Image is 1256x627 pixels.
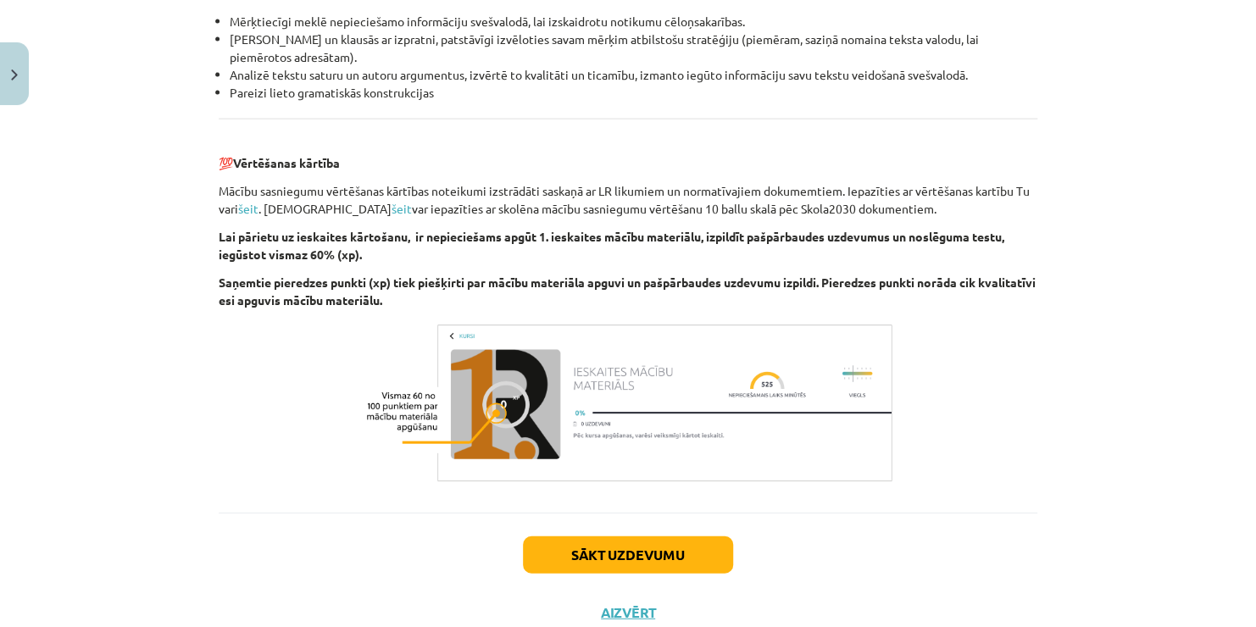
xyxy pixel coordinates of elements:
button: Aizvērt [596,604,660,621]
p: Mācību sasniegumu vērtēšanas kārtības noteikumi izstrādāti saskaņā ar LR likumiem un normatīvajie... [219,182,1037,218]
b: Vērtēšanas kārtība [233,155,340,170]
p: 💯 [219,136,1037,172]
li: Pareizi lieto gramatiskās konstrukcijas [230,84,1037,102]
button: Sākt uzdevumu [523,536,733,574]
img: icon-close-lesson-0947bae3869378f0d4975bcd49f059093ad1ed9edebbc8119c70593378902aed.svg [11,69,18,80]
b: Lai pārietu uz ieskaites kārtošanu, ir nepieciešams apgūt 1. ieskaites mācību materiālu, izpildīt... [219,229,1004,262]
a: šeit [392,201,412,216]
li: Analizē tekstu saturu un autoru argumentus, izvērtē to kvalitāti un ticamību, izmanto iegūto info... [230,66,1037,84]
a: šeit [238,201,258,216]
li: [PERSON_NAME] un klausās ar izpratni, patstāvīgi izvēloties savam mērķim atbilstošu stratēģiju (p... [230,31,1037,66]
li: Mērķtiecīgi meklē nepieciešamo informāciju svešvalodā, lai izskaidrotu notikumu cēloņsakarības. [230,13,1037,31]
b: Saņemtie pieredzes punkti (xp) tiek piešķirti par mācību materiāla apguvi un pašpārbaudes uzdevum... [219,275,1036,308]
